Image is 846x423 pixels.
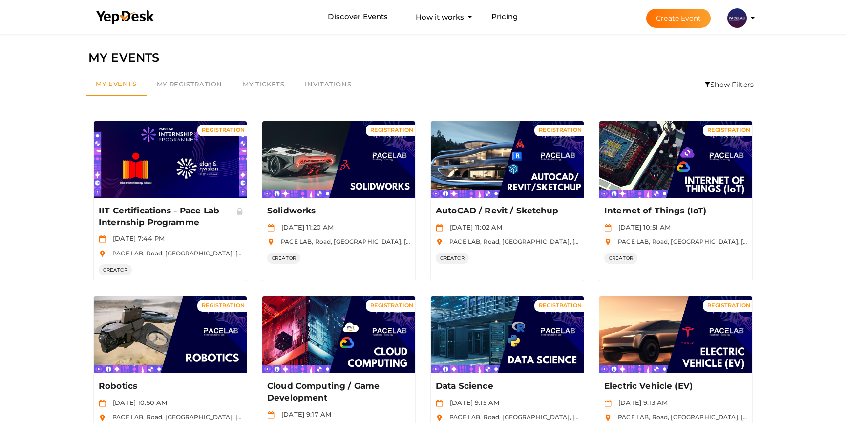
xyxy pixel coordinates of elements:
img: location.svg [604,238,612,246]
img: calendar.svg [99,400,106,407]
span: [DATE] 9:17 AM [276,410,331,418]
span: [DATE] 11:20 AM [276,223,334,231]
a: My Events [86,73,147,96]
img: Private Event [235,207,244,215]
span: [DATE] 10:50 AM [108,399,167,406]
span: [DATE] 7:44 PM [108,234,165,242]
img: location.svg [436,238,443,246]
span: My Tickets [243,80,284,88]
img: calendar.svg [267,224,275,232]
li: Show Filters [698,73,760,96]
span: My Events [96,80,137,87]
span: Invitations [305,80,351,88]
span: [DATE] 9:13 AM [613,399,668,406]
img: calendar.svg [436,400,443,407]
img: location.svg [99,414,106,422]
img: location.svg [436,414,443,422]
p: IIT Certifications - Pace Lab Internship Programme [99,205,239,229]
p: Robotics [99,381,239,392]
a: Pricing [491,8,518,26]
a: My Tickets [233,73,295,96]
a: Invitations [295,73,361,96]
img: location.svg [267,238,275,246]
span: PACE LAB, Road, [GEOGRAPHIC_DATA], [PERSON_NAME][GEOGRAPHIC_DATA], [GEOGRAPHIC_DATA], [GEOGRAPHIC... [107,250,635,257]
span: CREATOR [99,264,132,275]
button: Create Event [646,9,711,28]
span: CREATOR [436,253,469,264]
p: Electric Vehicle (EV) [604,381,744,392]
div: MY EVENTS [88,48,758,67]
p: AutoCAD / Revit / Sketchup [436,205,576,217]
img: calendar.svg [604,400,612,407]
a: Discover Events [328,8,388,26]
p: Data Science [436,381,576,392]
span: PACE LAB, Road, [GEOGRAPHIC_DATA], [PERSON_NAME][GEOGRAPHIC_DATA], [GEOGRAPHIC_DATA], [GEOGRAPHIC... [107,413,635,421]
img: location.svg [604,414,612,422]
span: PACE LAB, Road, [GEOGRAPHIC_DATA], [PERSON_NAME][GEOGRAPHIC_DATA], [GEOGRAPHIC_DATA], [GEOGRAPHIC... [276,238,804,245]
span: CREATOR [604,253,637,264]
span: CREATOR [267,253,300,264]
img: location.svg [99,250,106,257]
button: How it works [413,8,467,26]
p: Internet of Things (IoT) [604,205,744,217]
img: calendar.svg [436,224,443,232]
p: Cloud Computing / Game Development [267,381,407,404]
span: [DATE] 10:51 AM [613,223,671,231]
span: [DATE] 9:15 AM [445,399,499,406]
p: Solidworks [267,205,407,217]
a: My Registration [147,73,233,96]
img: calendar.svg [99,235,106,243]
span: My Registration [157,80,222,88]
img: ACg8ocL0kAMv6lbQGkAvZffMI2AGMQOEcunBVH5P4FVoqBXGP4BOzjY=s100 [727,8,747,28]
img: calendar.svg [604,224,612,232]
img: calendar.svg [267,411,275,419]
span: [DATE] 11:02 AM [445,223,502,231]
